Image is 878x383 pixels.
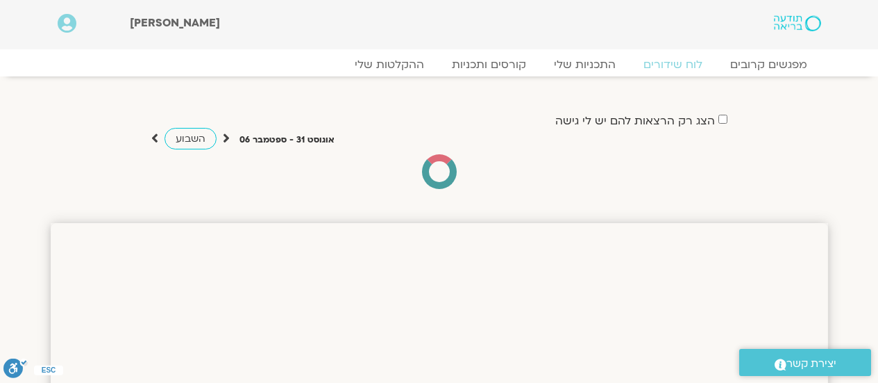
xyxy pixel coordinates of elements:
[540,58,630,72] a: התכניות שלי
[739,349,871,376] a: יצירת קשר
[786,355,836,373] span: יצירת קשר
[58,58,821,72] nav: Menu
[555,115,715,127] label: הצג רק הרצאות להם יש לי גישה
[341,58,438,72] a: ההקלטות שלי
[438,58,540,72] a: קורסים ותכניות
[176,132,205,145] span: השבוע
[130,15,220,31] span: [PERSON_NAME]
[239,133,335,147] p: אוגוסט 31 - ספטמבר 06
[716,58,821,72] a: מפגשים קרובים
[630,58,716,72] a: לוח שידורים
[164,128,217,149] a: השבוע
